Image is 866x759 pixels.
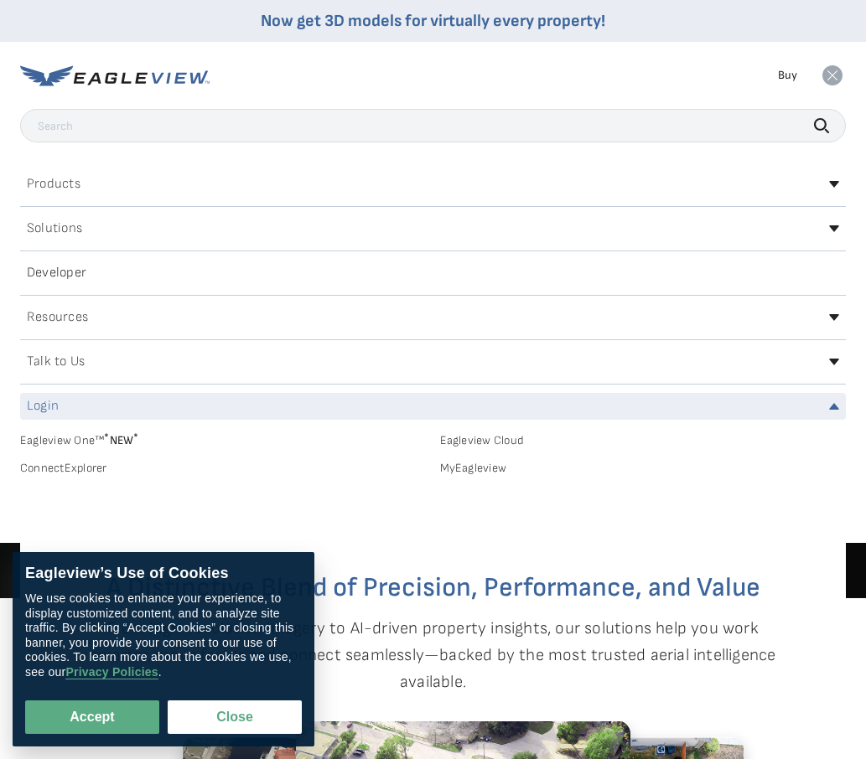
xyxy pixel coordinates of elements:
a: MyEagleview [440,461,847,476]
div: Eagleview’s Use of Cookies [25,565,302,583]
a: Developer [20,260,846,287]
h2: Products [27,178,80,191]
a: ConnectExplorer [20,461,427,476]
a: Now get 3D models for virtually every property! [261,11,605,31]
a: Eagleview Cloud [440,433,847,448]
h2: Resources [27,311,88,324]
h2: Developer [27,266,86,280]
h2: A Distinctive Blend of Precision, Performance, and Value [87,575,779,602]
input: Search [20,109,846,142]
p: From high-resolution imagery to AI-driven property insights, our solutions help you work smarter,... [87,615,779,695]
h2: Solutions [27,222,82,235]
a: Eagleview One™*NEW* [20,428,427,447]
a: Privacy Policies [65,665,158,679]
h2: Login [27,400,59,413]
a: Buy [778,68,797,83]
div: We use cookies to enhance your experience, to display customized content, and to analyze site tra... [25,591,302,679]
button: Accept [25,700,159,734]
button: Close [168,700,302,734]
h2: Talk to Us [27,355,85,369]
span: NEW [104,433,138,447]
